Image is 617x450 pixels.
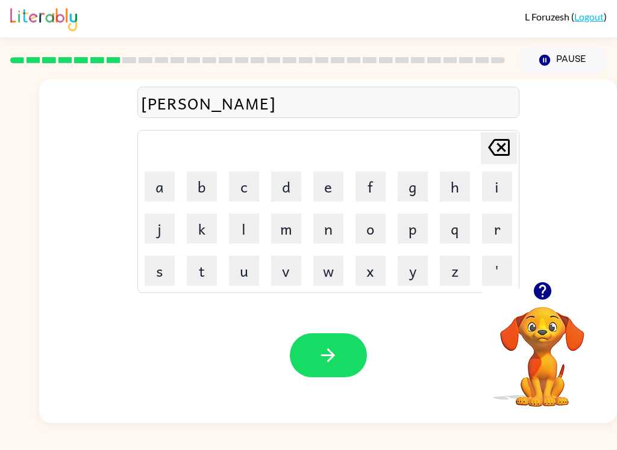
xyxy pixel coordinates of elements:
a: Logout [574,11,604,22]
button: p [398,214,428,244]
button: x [355,256,386,286]
button: q [440,214,470,244]
button: a [145,171,175,202]
button: t [187,256,217,286]
button: b [187,171,217,202]
button: d [271,171,301,202]
video: Your browser must support playing .mp4 files to use Literably. Please try using another browser. [482,288,603,408]
button: y [398,256,428,286]
button: m [271,214,301,244]
span: L Foruzesh [525,11,571,22]
button: n [313,214,343,244]
button: e [313,171,343,202]
button: l [229,214,259,244]
button: w [313,256,343,286]
button: g [398,171,428,202]
button: h [440,171,470,202]
button: c [229,171,259,202]
button: i [482,171,512,202]
button: v [271,256,301,286]
div: [PERSON_NAME] [141,90,516,116]
img: Literably [10,5,77,31]
button: f [355,171,386,202]
button: o [355,214,386,244]
button: u [229,256,259,286]
button: ' [482,256,512,286]
button: r [482,214,512,244]
button: Pause [519,46,607,74]
button: z [440,256,470,286]
button: j [145,214,175,244]
button: s [145,256,175,286]
button: k [187,214,217,244]
div: ( ) [525,11,607,22]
